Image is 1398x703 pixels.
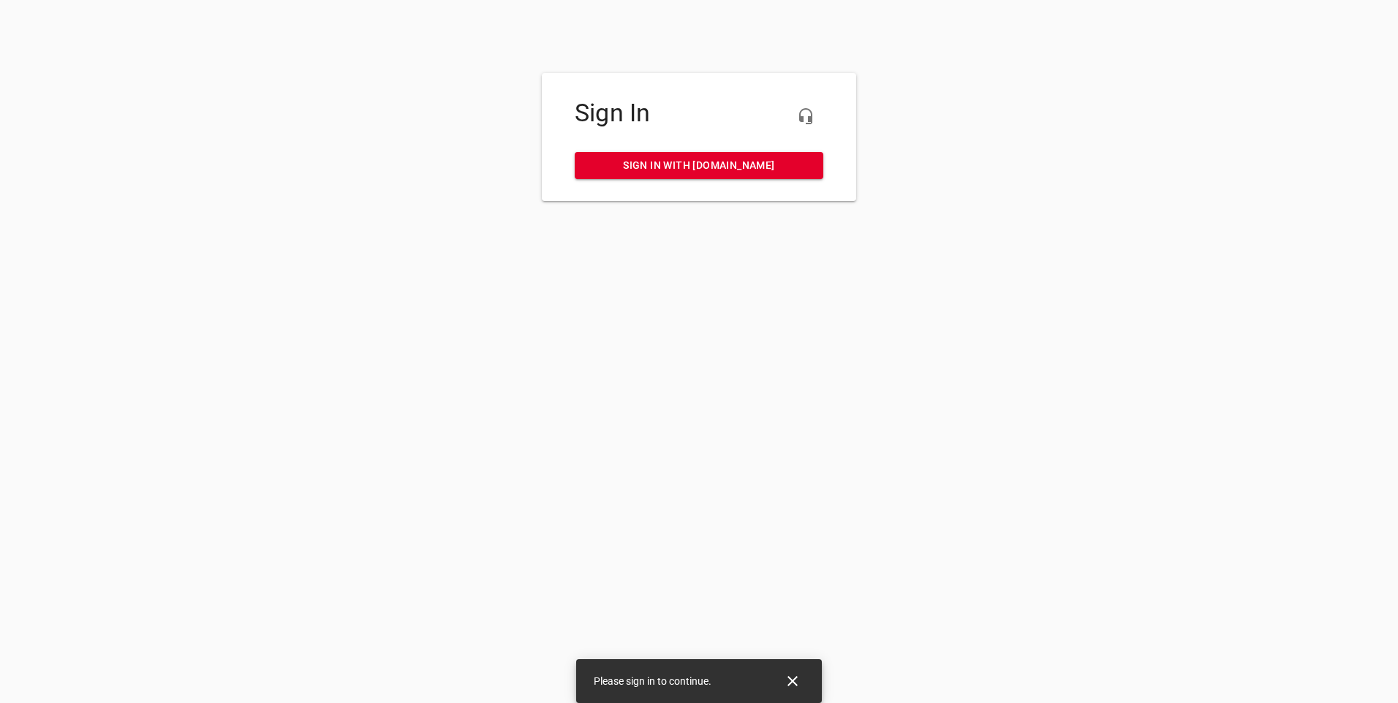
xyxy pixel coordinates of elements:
span: Please sign in to continue. [594,675,711,687]
span: Sign in with [DOMAIN_NAME] [586,156,812,175]
button: Close [775,664,810,699]
a: Sign in with [DOMAIN_NAME] [575,152,823,179]
button: Live Chat [788,99,823,134]
h4: Sign In [575,99,823,128]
